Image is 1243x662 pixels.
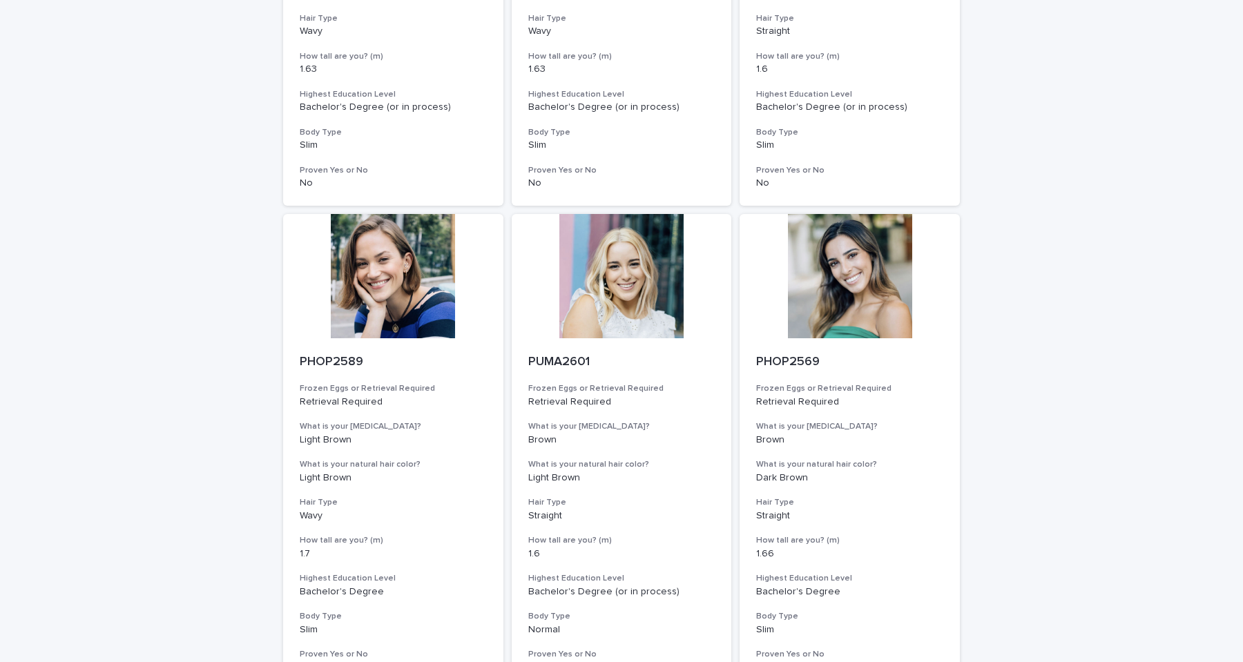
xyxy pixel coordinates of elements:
[300,383,487,394] h3: Frozen Eggs or Retrieval Required
[528,434,715,446] p: Brown
[300,434,487,446] p: Light Brown
[300,510,487,522] p: Wavy
[528,421,715,432] h3: What is your [MEDICAL_DATA]?
[528,51,715,62] h3: How tall are you? (m)
[528,649,715,660] h3: Proven Yes or No
[756,127,943,138] h3: Body Type
[528,13,715,24] h3: Hair Type
[528,510,715,522] p: Straight
[528,472,715,484] p: Light Brown
[756,396,943,408] p: Retrieval Required
[300,51,487,62] h3: How tall are you? (m)
[528,396,715,408] p: Retrieval Required
[528,355,715,370] p: PUMA2601
[300,472,487,484] p: Light Brown
[528,101,715,113] p: Bachelor's Degree (or in process)
[756,177,943,189] p: No
[528,535,715,546] h3: How tall are you? (m)
[300,396,487,408] p: Retrieval Required
[300,89,487,100] h3: Highest Education Level
[528,89,715,100] h3: Highest Education Level
[756,472,943,484] p: Dark Brown
[756,165,943,176] h3: Proven Yes or No
[756,624,943,636] p: Slim
[756,535,943,546] h3: How tall are you? (m)
[756,548,943,560] p: 1.66
[300,624,487,636] p: Slim
[756,573,943,584] h3: Highest Education Level
[528,548,715,560] p: 1.6
[756,51,943,62] h3: How tall are you? (m)
[756,355,943,370] p: PHOP2569
[528,127,715,138] h3: Body Type
[756,89,943,100] h3: Highest Education Level
[756,459,943,470] h3: What is your natural hair color?
[756,611,943,622] h3: Body Type
[300,101,487,113] p: Bachelor's Degree (or in process)
[300,586,487,598] p: Bachelor's Degree
[300,611,487,622] h3: Body Type
[528,497,715,508] h3: Hair Type
[300,127,487,138] h3: Body Type
[756,13,943,24] h3: Hair Type
[300,459,487,470] h3: What is your natural hair color?
[300,139,487,151] p: Slim
[300,421,487,432] h3: What is your [MEDICAL_DATA]?
[528,26,715,37] p: Wavy
[300,535,487,546] h3: How tall are you? (m)
[300,497,487,508] h3: Hair Type
[528,383,715,394] h3: Frozen Eggs or Retrieval Required
[756,421,943,432] h3: What is your [MEDICAL_DATA]?
[300,177,487,189] p: No
[756,510,943,522] p: Straight
[300,548,487,560] p: 1.7
[528,624,715,636] p: Normal
[300,64,487,75] p: 1.63
[528,573,715,584] h3: Highest Education Level
[300,13,487,24] h3: Hair Type
[756,586,943,598] p: Bachelor's Degree
[300,649,487,660] h3: Proven Yes or No
[300,355,487,370] p: PHOP2589
[756,434,943,446] p: Brown
[528,611,715,622] h3: Body Type
[756,139,943,151] p: Slim
[528,177,715,189] p: No
[300,573,487,584] h3: Highest Education Level
[756,64,943,75] p: 1.6
[528,459,715,470] h3: What is your natural hair color?
[756,383,943,394] h3: Frozen Eggs or Retrieval Required
[528,165,715,176] h3: Proven Yes or No
[756,26,943,37] p: Straight
[300,26,487,37] p: Wavy
[756,649,943,660] h3: Proven Yes or No
[528,586,715,598] p: Bachelor's Degree (or in process)
[756,497,943,508] h3: Hair Type
[300,165,487,176] h3: Proven Yes or No
[528,64,715,75] p: 1.63
[528,139,715,151] p: Slim
[756,101,943,113] p: Bachelor's Degree (or in process)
